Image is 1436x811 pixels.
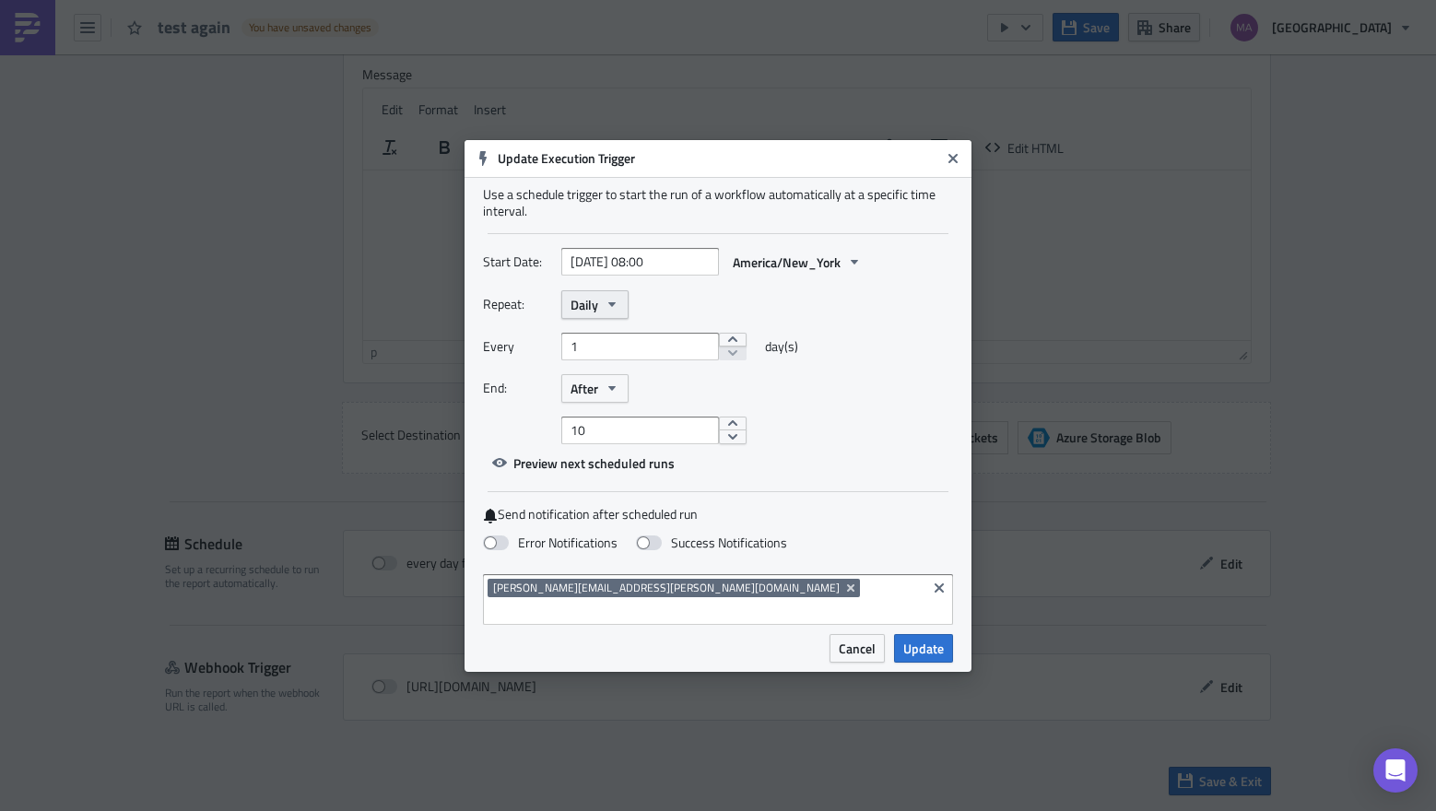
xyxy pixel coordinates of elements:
h6: Update Execution Trigger [498,150,940,167]
span: Update [903,639,944,658]
label: Start Date: [483,248,552,276]
label: Error Notifications [483,535,618,551]
span: Cancel [839,639,876,658]
button: America/New_York [724,248,871,276]
label: Every [483,333,552,360]
label: Success Notifications [636,535,787,551]
span: After [571,379,598,398]
label: Repeat: [483,290,552,318]
button: increment [719,417,747,431]
span: America/New_York [733,253,841,272]
button: Remove Tag [843,579,860,597]
body: Rich Text Area. Press ALT-0 for help. [7,7,880,22]
button: Cancel [830,634,885,663]
div: Open Intercom Messenger [1373,748,1418,793]
span: [PERSON_NAME][EMAIL_ADDRESS][PERSON_NAME][DOMAIN_NAME] [493,581,840,595]
span: Preview next scheduled runs [513,453,675,473]
button: decrement [719,346,747,360]
button: Clear selected items [928,577,950,599]
label: Send notification after scheduled run [483,506,953,523]
button: Close [939,145,967,172]
button: Preview next scheduled runs [483,449,684,477]
button: Daily [561,290,629,319]
button: decrement [719,429,747,444]
input: YYYY-MM-DD HH:mm [561,248,719,276]
span: day(s) [765,333,798,360]
button: increment [719,333,747,347]
span: Daily [571,295,598,314]
button: After [561,374,629,403]
label: End: [483,374,552,402]
div: Use a schedule trigger to start the run of a workflow automatically at a specific time interval. [483,186,953,219]
button: Update [894,634,953,663]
